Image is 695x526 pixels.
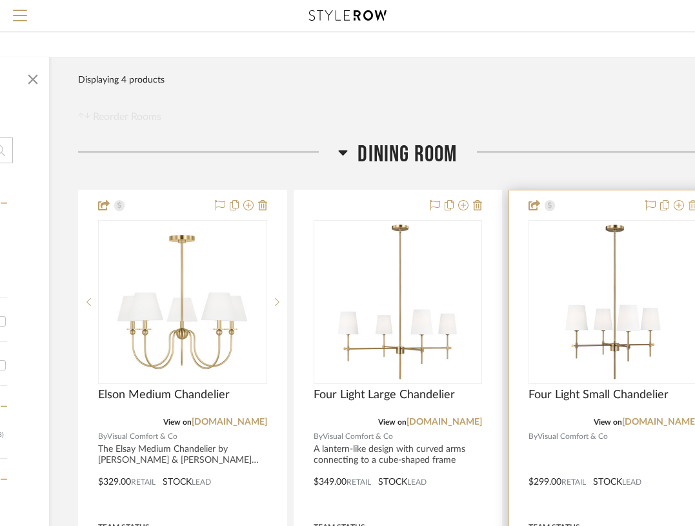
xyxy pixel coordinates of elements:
span: Visual Comfort & Co [107,430,177,443]
span: View on [594,418,622,426]
span: Four Light Large Chandelier [314,388,455,402]
span: Visual Comfort & Co [323,430,393,443]
span: By [314,430,323,443]
span: View on [378,418,407,426]
span: Reorder Rooms [93,109,161,125]
div: Displaying 4 products [78,67,165,93]
span: Four Light Small Chandelier [529,388,669,402]
span: Visual Comfort & Co [538,430,608,443]
button: Close [20,64,46,90]
img: Four Light Small Chandelier [532,221,694,383]
a: [DOMAIN_NAME] [407,418,482,427]
button: Reorder Rooms [78,109,161,125]
img: Elson Medium Chandelier [102,221,263,383]
img: Four Light Large Chandelier [317,221,478,383]
span: By [529,430,538,443]
span: View on [163,418,192,426]
span: Elson Medium Chandelier [98,388,230,402]
span: By [98,430,107,443]
a: [DOMAIN_NAME] [192,418,267,427]
div: 0 [99,221,267,383]
div: 0 [314,221,482,383]
span: Dining Room [358,141,457,168]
